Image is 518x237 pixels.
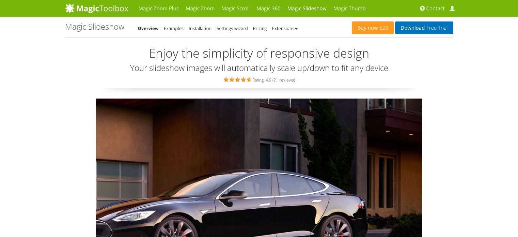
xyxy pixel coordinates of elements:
[65,3,128,13] img: MagicToolbox.com - Image tools for your website
[425,25,448,31] span: Free Trial
[352,21,394,34] a: Buy now£29
[65,46,453,60] h2: Enjoy the simplicity of responsive design
[272,25,298,31] a: Extensions
[65,22,124,31] h1: Magic Slideshow
[273,77,294,83] a: 21 reviews
[65,63,453,72] h3: Your slideshow images will automatically scale up/down to fit any device
[189,25,211,31] a: Installation
[253,25,267,31] a: Pricing
[426,5,445,12] span: Contact
[138,25,159,31] a: Overview
[65,76,453,83] div: Rating: 4.9 ( )
[217,25,248,31] a: Settings wizard
[395,21,453,34] a: DownloadFree Trial
[378,25,389,31] span: £29
[164,25,184,31] a: Examples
